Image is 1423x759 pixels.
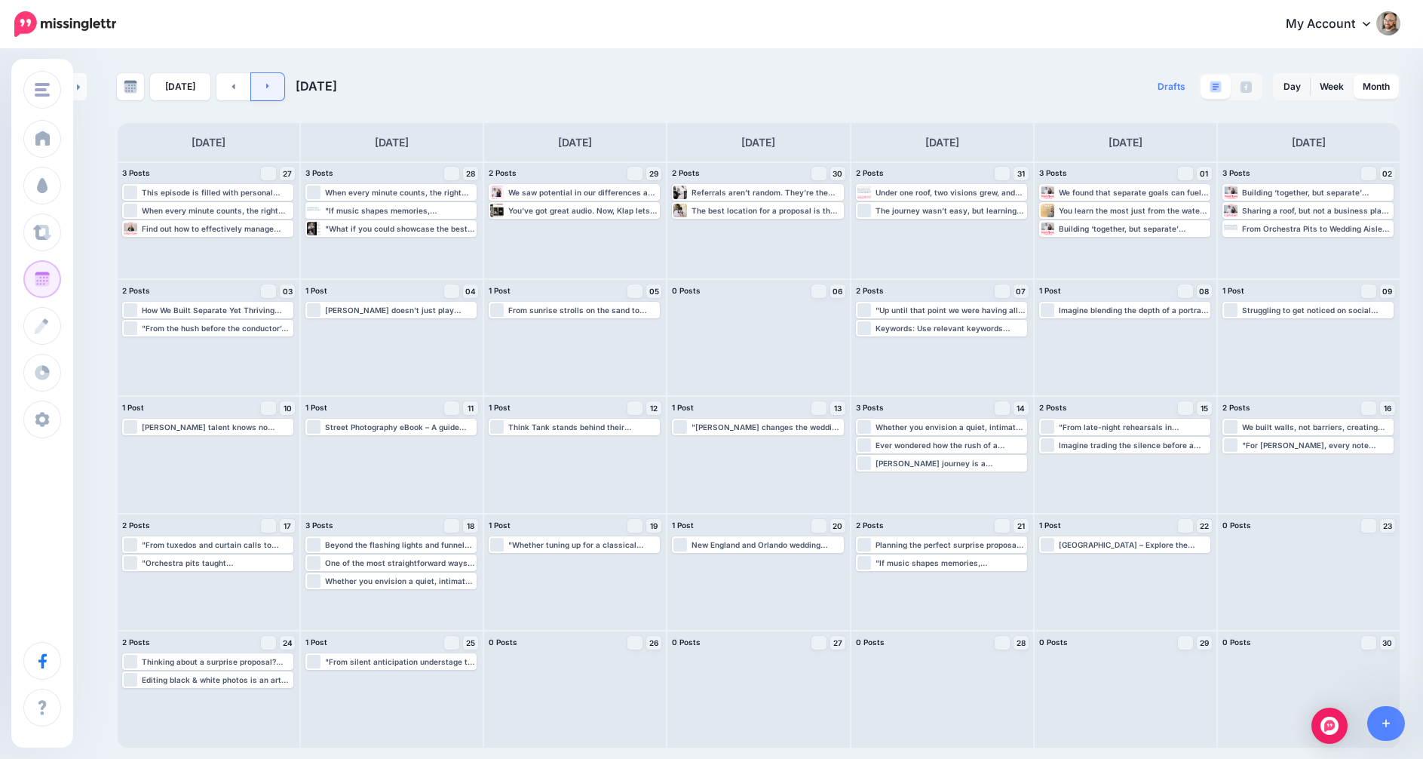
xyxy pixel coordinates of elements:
[325,657,475,666] div: "From silent anticipation understage to the electric first look on a wedding day, [PERSON_NAME] b...
[284,404,292,412] span: 10
[463,519,478,533] a: 18
[1200,522,1209,530] span: 22
[467,522,474,530] span: 18
[741,134,775,152] h4: [DATE]
[122,521,150,530] span: 2 Posts
[463,401,478,415] a: 11
[1242,188,1392,197] div: Building ‘together, but separate’ businesses came with challenges and rewards. Discover our real-...
[122,168,150,177] span: 3 Posts
[280,401,295,415] a: 10
[1241,81,1252,93] img: facebook-grey-square.png
[142,324,292,333] div: "From the hush before the conductor’s baton drops to the joyous hum of wedding vows, [PERSON_NAME...
[489,403,511,412] span: 1 Post
[296,78,337,94] span: [DATE]
[142,540,292,549] div: "From tuxedos and curtain calls to flower petals and happy tears, [PERSON_NAME] music [PERSON_NAM...
[876,558,1026,567] div: "If music shapes memories, [PERSON_NAME] is a master sculptor. Explore his transformation from th...
[1200,639,1209,647] span: 29
[283,639,293,647] span: 24
[305,168,333,177] span: 3 Posts
[646,401,661,415] a: 12
[1222,286,1244,295] span: 1 Post
[280,284,295,298] a: 03
[122,638,150,647] span: 2 Posts
[1149,73,1195,100] a: Drafts
[489,638,517,647] span: 0 Posts
[142,558,292,567] div: "Orchestra pits taught [PERSON_NAME] about discipline and timing, but walking a bride down the ai...
[1242,441,1392,450] div: "For [PERSON_NAME], every note played in an orchestra pit prepared him for the backstage joy of w...
[1222,403,1250,412] span: 2 Posts
[649,287,659,295] span: 05
[672,286,701,295] span: 0 Posts
[305,403,327,412] span: 1 Post
[834,404,842,412] span: 13
[325,558,475,567] div: One of the most straightforward ways to monetize your photography is by selling prints and produc...
[856,286,884,295] span: 2 Posts
[1292,134,1326,152] h4: [DATE]
[672,403,694,412] span: 1 Post
[325,540,475,549] div: Beyond the flashing lights and funnel cakes, the Jersey Shore hides romantic gems perfect for pop...
[876,540,1026,549] div: Planning the perfect surprise proposal? 💍 Remember, "The best location for a proposal is the one ...
[1039,403,1067,412] span: 2 Posts
[1039,168,1067,177] span: 3 Posts
[672,638,701,647] span: 0 Posts
[833,639,842,647] span: 27
[1311,708,1348,744] div: Open Intercom Messenger
[508,540,658,549] div: "Whether tuning up for a classical concert or cueing the first dance, [PERSON_NAME] understands t...
[1197,284,1212,298] a: 08
[876,423,1026,432] div: Whether you envision a quiet, intimate proposal or a lively, public declaration of love, [PERSON_...
[325,206,475,215] div: "If music shapes memories, [PERSON_NAME] is a master sculptor. Explore his transformation from th...
[489,521,511,530] span: 1 Post
[1197,519,1212,533] a: 22
[1017,522,1025,530] span: 21
[1354,75,1399,99] a: Month
[830,636,845,650] a: 27
[1201,404,1208,412] span: 15
[1059,206,1209,215] div: You learn the most just from the water cooler, so to speak, conversations that happened around th...
[1014,401,1029,415] a: 14
[1109,134,1142,152] h4: [DATE]
[325,423,475,432] div: Street Photography eBook – A guide exploring introverted approaches to street photography. Read m...
[1382,170,1392,177] span: 02
[1014,167,1029,180] a: 31
[122,403,144,412] span: 1 Post
[280,636,295,650] a: 24
[463,167,478,180] a: 28
[283,287,293,295] span: 03
[508,423,658,432] div: Think Tank stands behind their products big time. Read more 👉 [URL]
[1383,522,1392,530] span: 23
[833,170,842,177] span: 30
[856,638,885,647] span: 0 Posts
[672,168,700,177] span: 2 Posts
[1242,224,1392,233] div: From Orchestra Pits to Wedding Aisles with [PERSON_NAME]: [URL][DOMAIN_NAME]
[1200,170,1208,177] span: 01
[142,657,292,666] div: Thinking about a surprise proposal? One of the best pieces of advice is to scope out the location...
[856,168,884,177] span: 2 Posts
[375,134,409,152] h4: [DATE]
[1017,170,1025,177] span: 31
[558,134,592,152] h4: [DATE]
[856,403,884,412] span: 3 Posts
[1222,521,1251,530] span: 0 Posts
[646,284,661,298] a: 05
[489,168,517,177] span: 2 Posts
[122,286,150,295] span: 2 Posts
[650,404,658,412] span: 12
[14,11,116,37] img: Missinglettr
[325,576,475,585] div: Whether you envision a quiet, intimate proposal or a lively, public declaration of love, [PERSON_...
[305,638,327,647] span: 1 Post
[35,83,50,97] img: menu.png
[1380,167,1395,180] a: 02
[466,639,475,647] span: 25
[1380,636,1395,650] a: 30
[649,170,658,177] span: 29
[692,188,842,197] div: Referrals aren’t random. They’re the natural outcome of consistently delivering value and buildin...
[508,188,658,197] div: We saw potential in our differences and built businesses that complement instead of clash. Here’s...
[1014,636,1029,650] a: 28
[1210,81,1222,93] img: paragraph-boxed.png
[672,521,694,530] span: 1 Post
[1016,287,1026,295] span: 07
[650,522,658,530] span: 19
[1242,306,1392,315] div: Struggling to get noticed on social media? Klap empowers you to repurpose podcast episodes into a...
[142,306,292,315] div: How We Built Separate Yet Thriving Photography Businesses Under One Roof with [PERSON_NAME] + [PE...
[646,167,661,180] a: 29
